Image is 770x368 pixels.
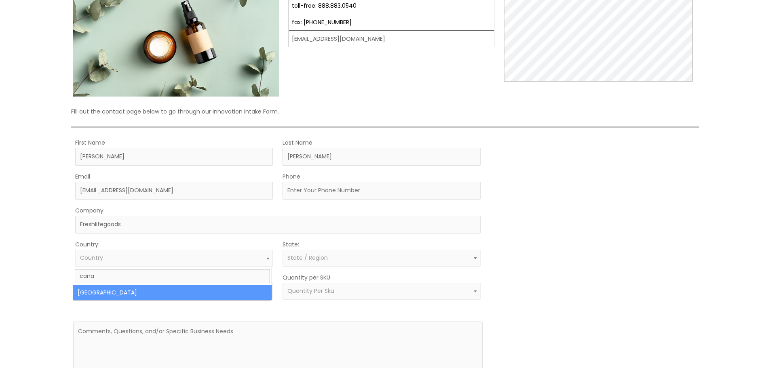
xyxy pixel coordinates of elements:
a: toll-free: 888.883.0540 [292,2,357,10]
label: State: [283,239,299,250]
label: First Name [75,137,105,148]
label: Email [75,171,90,182]
label: Phone [283,171,300,182]
label: Last Name [283,137,312,148]
p: Fill out the contact page below to go through our Innovation Intake Form. [71,106,698,117]
li: [GEOGRAPHIC_DATA] [73,285,272,300]
label: Quantity per SKU [283,272,330,283]
input: Company Name [75,216,480,233]
input: First Name [75,148,273,166]
input: Enter Your Email [75,182,273,200]
label: Country: [75,239,99,250]
input: Last Name [283,148,480,166]
span: State / Region [287,254,328,262]
span: Country [80,254,103,262]
label: Company [75,205,103,216]
span: Quantity Per Sku [287,287,334,295]
input: Enter Your Phone Number [283,182,480,200]
td: [EMAIL_ADDRESS][DOMAIN_NAME] [289,31,494,47]
a: fax: [PHONE_NUMBER] [292,18,352,26]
